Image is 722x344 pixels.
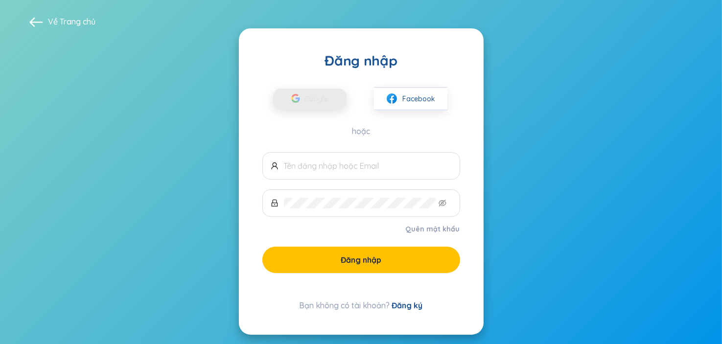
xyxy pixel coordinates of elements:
[392,300,423,310] a: Đăng ký
[403,93,436,104] span: Facebook
[262,299,460,311] div: Bạn không có tài khoản?
[262,247,460,273] button: Đăng nhập
[374,87,447,110] button: facebookFacebook
[439,199,446,207] span: eye-invisible
[341,254,381,265] span: Đăng nhập
[273,89,347,109] button: Google
[48,16,95,27] span: Về
[271,199,279,207] span: lock
[284,161,452,171] input: Tên đăng nhập hoặc Email
[60,17,95,26] a: Trang chủ
[406,224,460,234] a: Quên mật khẩu
[262,126,460,137] div: hoặc
[386,92,398,105] img: facebook
[262,52,460,69] div: Đăng nhập
[305,89,333,109] span: Google
[271,162,279,170] span: user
